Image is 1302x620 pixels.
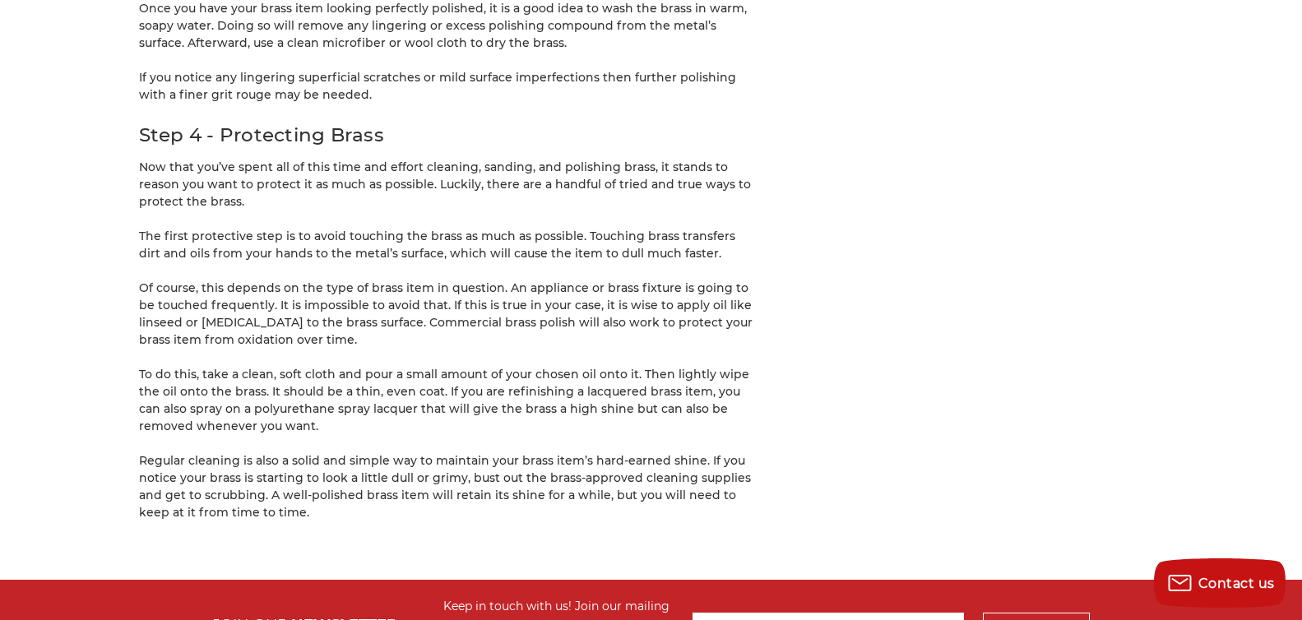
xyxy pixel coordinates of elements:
[139,121,756,150] h2: Step 4 - Protecting Brass
[139,228,756,262] p: The first protective step is to avoid touching the brass as much as possible. Touching brass tran...
[139,366,756,435] p: To do this, take a clean, soft cloth and pour a small amount of your chosen oil onto it. Then lig...
[139,159,756,211] p: Now that you’ve spent all of this time and effort cleaning, sanding, and polishing brass, it stan...
[139,452,756,521] p: Regular cleaning is also a solid and simple way to maintain your brass item’s hard-earned shine. ...
[1154,558,1286,608] button: Contact us
[1198,576,1275,591] span: Contact us
[139,69,756,104] p: If you notice any lingering superficial scratches or mild surface imperfections then further poli...
[139,280,756,349] p: Of course, this depends on the type of brass item in question. An appliance or brass fixture is g...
